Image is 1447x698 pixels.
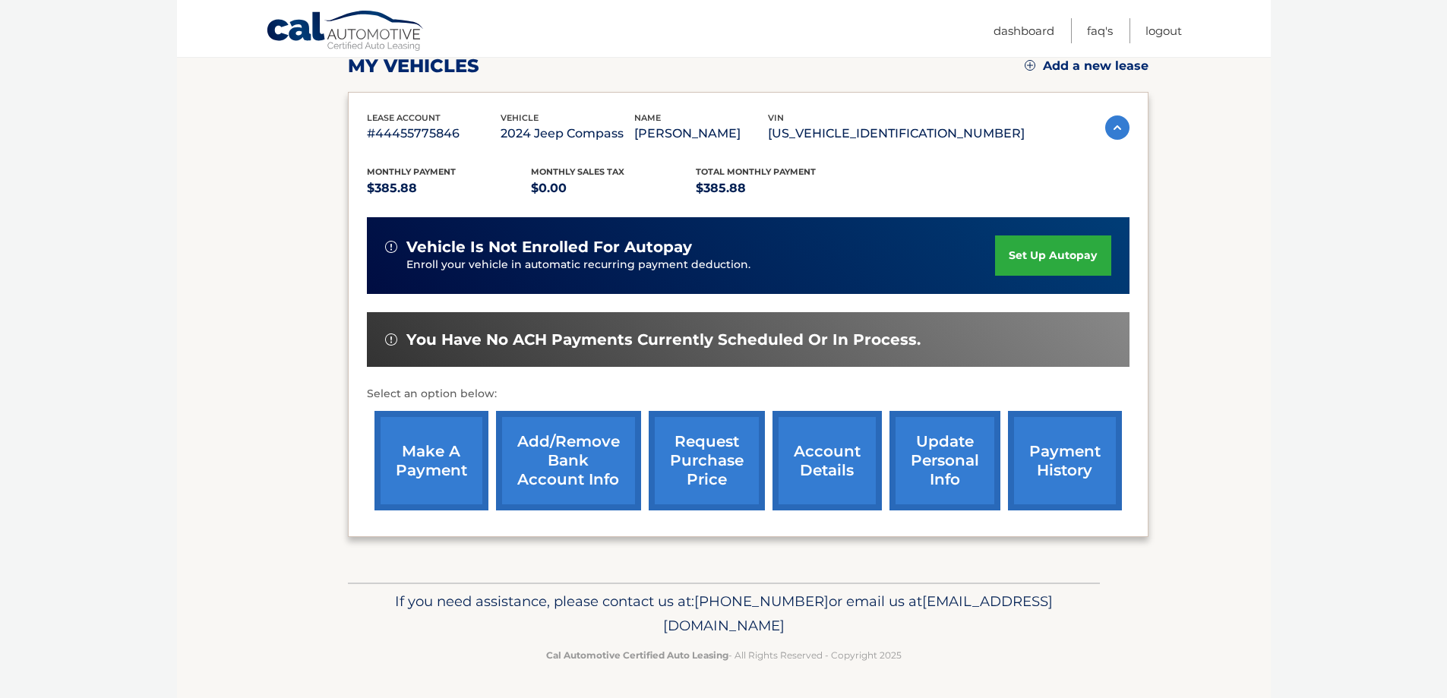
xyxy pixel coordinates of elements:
a: account details [772,411,882,510]
p: If you need assistance, please contact us at: or email us at [358,589,1090,638]
a: request purchase price [649,411,765,510]
p: $385.88 [367,178,532,199]
p: - All Rights Reserved - Copyright 2025 [358,647,1090,663]
span: lease account [367,112,441,123]
h2: my vehicles [348,55,479,77]
p: $0.00 [531,178,696,199]
span: vin [768,112,784,123]
p: [PERSON_NAME] [634,123,768,144]
span: You have no ACH payments currently scheduled or in process. [406,330,921,349]
a: set up autopay [995,235,1111,276]
a: update personal info [889,411,1000,510]
span: vehicle is not enrolled for autopay [406,238,692,257]
a: Dashboard [994,18,1054,43]
img: add.svg [1025,60,1035,71]
a: Add a new lease [1025,58,1148,74]
p: $385.88 [696,178,861,199]
span: Monthly sales Tax [531,166,624,177]
a: payment history [1008,411,1122,510]
p: #44455775846 [367,123,501,144]
a: Cal Automotive [266,10,425,54]
a: Logout [1145,18,1182,43]
span: Total Monthly Payment [696,166,816,177]
img: alert-white.svg [385,333,397,346]
a: Add/Remove bank account info [496,411,641,510]
span: name [634,112,661,123]
img: alert-white.svg [385,241,397,253]
p: 2024 Jeep Compass [501,123,634,144]
p: [US_VEHICLE_IDENTIFICATION_NUMBER] [768,123,1025,144]
p: Enroll your vehicle in automatic recurring payment deduction. [406,257,996,273]
p: Select an option below: [367,385,1129,403]
a: make a payment [374,411,488,510]
strong: Cal Automotive Certified Auto Leasing [546,649,728,661]
span: Monthly Payment [367,166,456,177]
img: accordion-active.svg [1105,115,1129,140]
span: [PHONE_NUMBER] [694,592,829,610]
a: FAQ's [1087,18,1113,43]
span: [EMAIL_ADDRESS][DOMAIN_NAME] [663,592,1053,634]
span: vehicle [501,112,539,123]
